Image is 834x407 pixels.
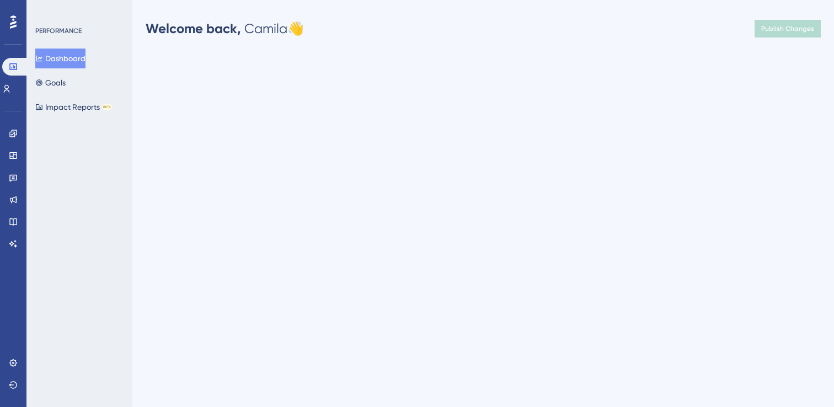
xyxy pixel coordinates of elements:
[755,20,821,38] button: Publish Changes
[35,26,82,35] div: PERFORMANCE
[146,20,241,36] span: Welcome back,
[761,24,814,33] span: Publish Changes
[35,73,66,93] button: Goals
[35,49,85,68] button: Dashboard
[35,97,112,117] button: Impact ReportsBETA
[146,20,304,38] div: Camila 👋
[102,104,112,110] div: BETA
